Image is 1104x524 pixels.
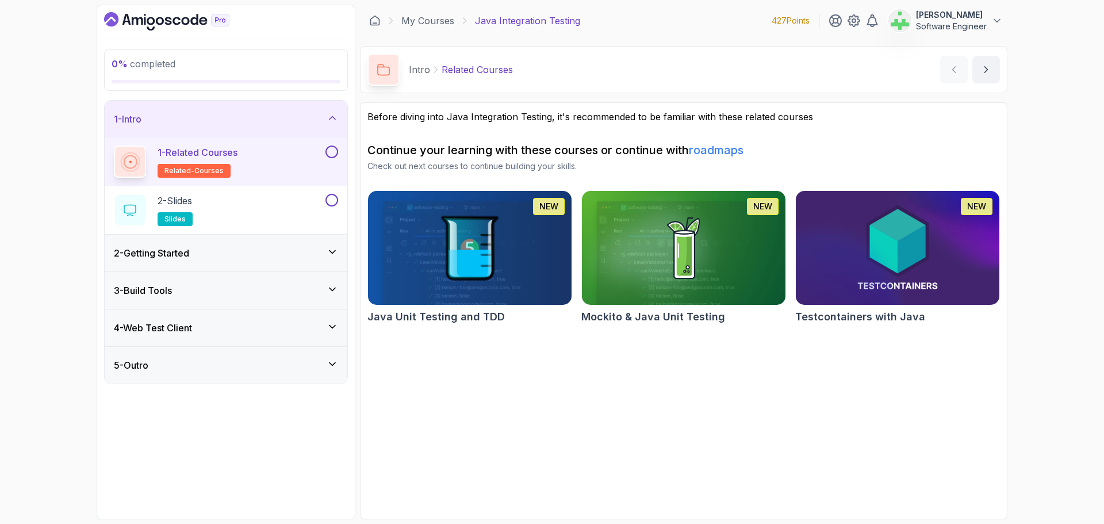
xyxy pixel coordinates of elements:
[753,201,772,212] p: NEW
[112,58,175,70] span: completed
[888,9,1003,32] button: user profile image[PERSON_NAME]Software Engineer
[112,58,128,70] span: 0 %
[795,309,925,325] h2: Testcontainers with Java
[105,272,347,309] button: 3-Build Tools
[164,215,186,224] span: slides
[105,347,347,384] button: 5-Outro
[967,201,986,212] p: NEW
[105,235,347,271] button: 2-Getting Started
[104,12,256,30] a: Dashboard
[114,358,148,372] h3: 5 - Outro
[972,56,1000,83] button: next content
[916,9,987,21] p: [PERSON_NAME]
[158,194,192,208] p: 2 - Slides
[368,191,572,305] img: Java Unit Testing and TDD card
[367,110,1000,124] p: Before diving into Java Integration Testing, it's recommended to be familiar with these related c...
[114,321,192,335] h3: 4 - Web Test Client
[409,63,430,77] p: Intro
[158,146,237,159] p: 1 - Related Courses
[581,190,786,325] a: Mockito & Java Unit Testing cardNEWMockito & Java Unit Testing
[369,15,381,26] a: Dashboard
[367,142,1000,158] h2: Continue your learning with these courses or continue with
[401,14,454,28] a: My Courses
[114,284,172,297] h3: 3 - Build Tools
[367,190,572,325] a: Java Unit Testing and TDD cardNEWJava Unit Testing and TDD
[105,309,347,346] button: 4-Web Test Client
[795,190,1000,325] a: Testcontainers with Java cardNEWTestcontainers with Java
[889,10,911,32] img: user profile image
[582,191,785,305] img: Mockito & Java Unit Testing card
[940,56,968,83] button: previous content
[475,14,580,28] p: Java Integration Testing
[105,101,347,137] button: 1-Intro
[772,15,810,26] p: 427 Points
[539,201,558,212] p: NEW
[796,191,999,305] img: Testcontainers with Java card
[581,309,725,325] h2: Mockito & Java Unit Testing
[367,309,505,325] h2: Java Unit Testing and TDD
[114,246,189,260] h3: 2 - Getting Started
[114,112,141,126] h3: 1 - Intro
[442,63,513,77] p: Related Courses
[114,146,338,178] button: 1-Related Coursesrelated-courses
[114,194,338,226] button: 2-Slidesslides
[164,166,224,175] span: related-courses
[367,160,1000,172] p: Check out next courses to continue building your skills.
[916,21,987,32] p: Software Engineer
[689,143,743,157] a: roadmaps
